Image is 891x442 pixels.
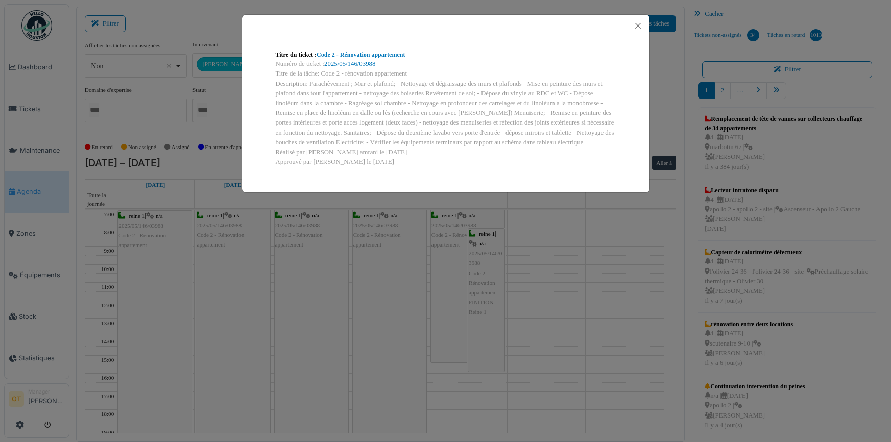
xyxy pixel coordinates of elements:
button: Close [631,19,645,33]
div: Numéro de ticket : [276,59,616,69]
div: Description: Parachèvement ; Mur et plafond; - Nettoyage et dégraissage des murs et plafonds - Mi... [276,79,616,148]
div: Titre du ticket : [276,50,616,59]
div: Réalisé par [PERSON_NAME] amrani le [DATE] [276,148,616,157]
div: Approuvé par [PERSON_NAME] le [DATE] [276,157,616,167]
a: 2025/05/146/03988 [324,60,375,67]
a: Code 2 - Rénovation appartement [317,51,405,58]
div: Titre de la tâche: Code 2 - rénovation appartement [276,69,616,79]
